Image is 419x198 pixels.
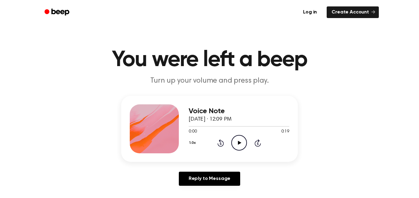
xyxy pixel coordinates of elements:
[92,76,327,86] p: Turn up your volume and press play.
[189,138,198,148] button: 1.0x
[189,107,289,115] h3: Voice Note
[189,129,197,135] span: 0:00
[281,129,289,135] span: 0:19
[189,117,232,122] span: [DATE] · 12:09 PM
[327,6,379,18] a: Create Account
[52,49,367,71] h1: You were left a beep
[297,5,323,19] a: Log in
[179,172,240,186] a: Reply to Message
[40,6,75,18] a: Beep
